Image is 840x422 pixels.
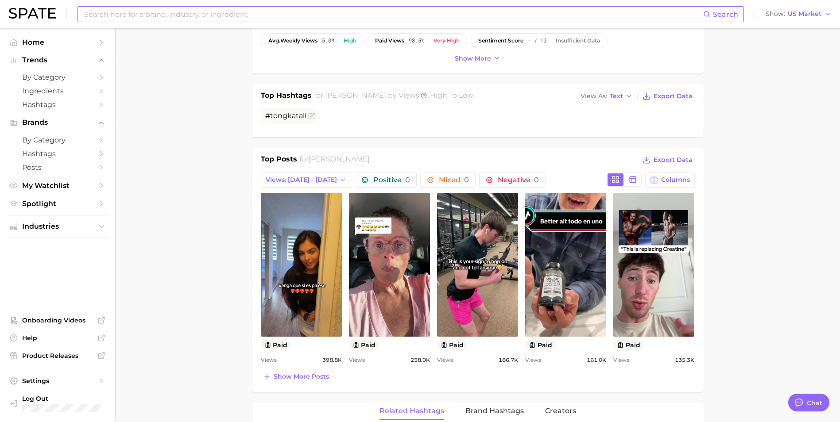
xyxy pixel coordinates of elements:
[499,355,518,365] span: 186.7k
[7,147,108,161] a: Hashtags
[410,355,430,365] span: 238.0k
[409,38,424,44] span: 98.5%
[613,355,629,365] span: Views
[373,176,410,184] span: Positive
[498,176,539,184] span: Negative
[645,173,694,188] button: Columns
[766,12,785,16] span: Show
[9,8,56,19] img: SPATE
[22,73,93,81] span: by Category
[314,90,473,103] h2: for by Views
[7,349,108,362] a: Product Releases
[7,133,108,147] a: by Category
[299,111,306,120] span: ali
[22,181,93,190] span: My Watchlist
[763,8,833,20] button: ShowUS Market
[368,33,467,48] button: paid views98.5%Very high
[640,90,694,103] button: Export Data
[7,392,108,415] a: Log out. Currently logged in with e-mail alyons@naturalfactors.com.
[261,90,312,103] h1: Top Hashtags
[22,56,93,64] span: Trends
[261,355,277,365] span: Views
[22,150,93,158] span: Hashtags
[439,176,469,184] span: Mixed
[375,38,404,44] span: paid views
[22,199,93,208] span: Spotlight
[640,154,694,166] button: Export Data
[22,136,93,144] span: by Category
[610,94,623,99] span: Text
[322,38,334,44] span: 5.0m
[534,176,539,184] span: 0
[453,53,503,65] button: Show more
[270,111,299,120] span: tongkat
[349,340,379,349] button: paid
[545,407,576,415] span: Creators
[654,92,693,100] span: Export Data
[434,38,460,44] div: Very high
[7,54,108,67] button: Trends
[274,373,329,380] span: Show more posts
[379,407,444,415] span: Related Hashtags
[299,154,370,167] h2: for
[7,197,108,211] a: Spotlight
[465,407,524,415] span: Brand Hashtags
[261,33,364,48] button: avg.weekly views5.0mHigh
[7,35,108,49] a: Home
[22,352,93,360] span: Product Releases
[464,176,469,184] span: 0
[22,87,93,95] span: Ingredients
[528,38,546,44] span: - / 10
[556,38,600,44] div: Insufficient Data
[265,111,306,120] span: #
[83,7,703,22] input: Search here for a brand, industry, or ingredient
[713,10,738,19] span: Search
[578,91,635,102] button: View AsText
[7,220,108,233] button: Industries
[22,119,93,127] span: Brands
[471,33,608,48] button: sentiment score- / 10Insufficient Data
[22,223,93,230] span: Industries
[7,161,108,174] a: Posts
[325,91,386,100] span: [PERSON_NAME]
[22,334,93,342] span: Help
[308,112,315,119] button: Flag as miscategorized or irrelevant
[322,355,342,365] span: 398.8k
[788,12,821,16] span: US Market
[405,176,410,184] span: 0
[437,355,453,365] span: Views
[455,55,491,62] span: Show more
[22,38,93,46] span: Home
[525,355,541,365] span: Views
[268,37,280,44] abbr: average
[7,314,108,327] a: Onboarding Videos
[349,355,365,365] span: Views
[268,38,317,44] span: weekly views
[7,116,108,129] button: Brands
[661,176,690,184] span: Columns
[581,94,607,99] span: View As
[437,340,468,349] button: paid
[22,100,93,109] span: Hashtags
[525,340,556,349] button: paid
[675,355,694,365] span: 135.3k
[261,371,331,383] button: Show more posts
[7,374,108,387] a: Settings
[261,154,297,167] h1: Top Posts
[7,179,108,192] a: My Watchlist
[7,331,108,345] a: Help
[344,38,356,44] div: High
[261,340,291,349] button: paid
[7,70,108,84] a: by Category
[613,340,644,349] button: paid
[7,98,108,111] a: Hashtags
[7,84,108,98] a: Ingredients
[22,395,106,403] span: Log Out
[430,91,473,100] span: high to low
[587,355,606,365] span: 161.0k
[22,316,93,324] span: Onboarding Videos
[22,377,93,385] span: Settings
[266,176,337,184] span: Views: [DATE] - [DATE]
[654,156,693,164] span: Export Data
[309,155,370,163] span: [PERSON_NAME]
